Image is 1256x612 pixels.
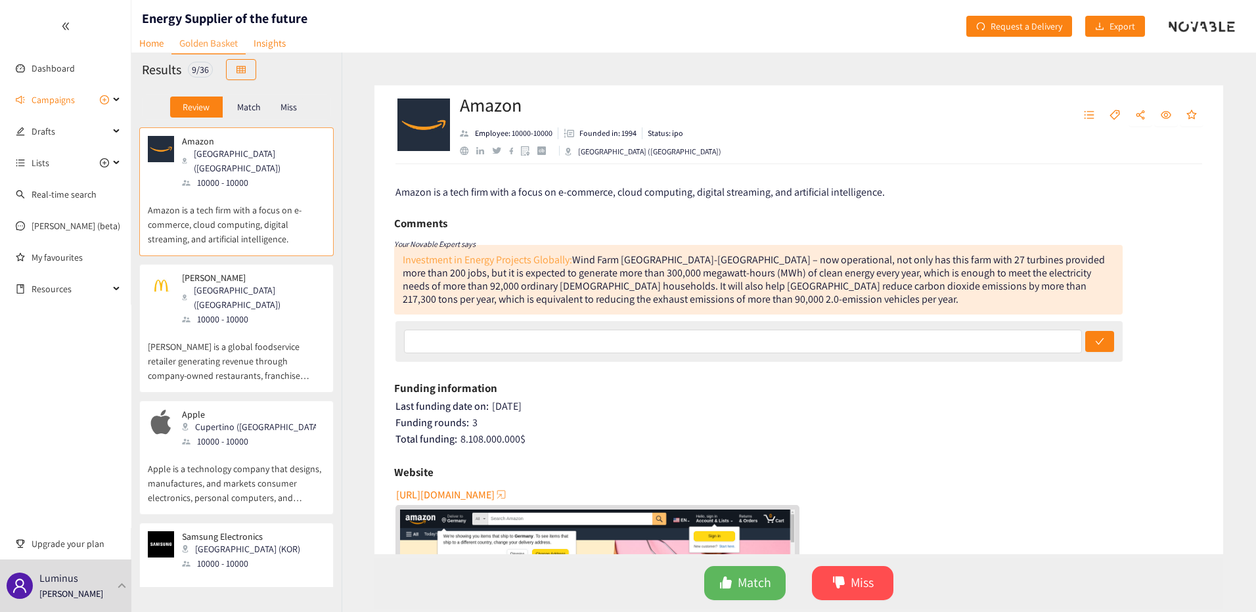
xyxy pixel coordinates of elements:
span: unordered-list [16,158,25,167]
p: Apple is a technology company that designs, manufactures, and markets consumer electronics, perso... [148,448,325,505]
div: 10000 - 10000 [182,434,324,448]
a: Golden Basket [171,33,246,55]
img: Snapshot of the company's website [148,409,174,435]
a: Real-time search [32,188,97,200]
p: Founded in: 1994 [579,127,637,139]
li: Founded in year [558,127,642,139]
span: double-left [61,22,70,31]
button: unordered-list [1077,105,1101,126]
a: website [460,146,476,155]
p: Status: ipo [648,127,683,139]
h2: Amazon [460,92,721,118]
li: Employees [460,127,558,139]
div: 10000 - 10000 [182,175,324,190]
span: like [719,576,732,591]
div: Wind Farm [GEOGRAPHIC_DATA]-[GEOGRAPHIC_DATA] – now operational, not only has this farm with 27 t... [403,253,1105,306]
span: tag [1110,110,1120,121]
div: [GEOGRAPHIC_DATA] ([GEOGRAPHIC_DATA]) [182,146,324,175]
div: 3 [395,416,1204,429]
span: Resources [32,276,109,302]
a: twitter [492,147,508,154]
p: [PERSON_NAME] is a global foodservice retailer generating revenue through company-owned restauran... [148,326,325,383]
p: Match [237,102,261,112]
span: Last funding date on: [395,399,489,413]
span: star [1186,110,1197,121]
span: plus-circle [100,95,109,104]
button: dislikeMiss [812,566,893,600]
span: Lists [32,150,49,176]
span: Total funding: [395,432,457,446]
span: dislike [832,576,845,591]
div: 9 / 36 [188,62,213,77]
button: share-alt [1129,105,1152,126]
div: [GEOGRAPHIC_DATA] ([GEOGRAPHIC_DATA]) [565,146,721,158]
img: Snapshot of the company's website [148,136,174,162]
h6: Funding information [394,378,497,398]
p: Apple [182,409,316,420]
span: edit [16,127,25,136]
button: table [226,59,256,80]
h6: Comments [394,213,447,233]
div: [DATE] [395,400,1204,413]
p: Review [183,102,210,112]
span: Funding rounds: [395,416,469,429]
div: 10000 - 10000 [182,312,324,326]
span: check [1095,337,1104,347]
h2: Results [142,60,181,79]
p: [PERSON_NAME] [182,273,316,283]
span: Request a Delivery [991,19,1062,33]
span: share-alt [1135,110,1146,121]
span: Export [1110,19,1135,33]
span: [URL][DOMAIN_NAME] [396,487,495,503]
a: Dashboard [32,62,75,74]
span: redo [976,22,985,32]
span: Amazon is a tech firm with a focus on e-commerce, cloud computing, digital streaming, and artific... [395,185,885,199]
span: unordered-list [1084,110,1094,121]
img: Snapshot of the company's website [148,273,174,299]
div: [GEOGRAPHIC_DATA] ([GEOGRAPHIC_DATA]) [182,283,324,312]
div: Chatwidget [1042,470,1256,612]
a: Insights [246,33,294,53]
span: book [16,284,25,294]
span: eye [1161,110,1171,121]
button: likeMatch [704,566,786,600]
span: table [236,65,246,76]
span: Campaigns [32,87,75,113]
i: Your Novable Expert says [394,239,476,249]
div: Cupertino ([GEOGRAPHIC_DATA]) [182,420,324,434]
a: facebook [509,147,522,154]
span: Miss [851,573,874,593]
h1: Energy Supplier of the future [142,9,307,28]
span: Match [738,573,771,593]
a: My favourites [32,244,121,271]
p: Miss [280,102,297,112]
button: redoRequest a Delivery [966,16,1072,37]
iframe: Chat Widget [1042,470,1256,612]
button: check [1085,331,1114,352]
p: Employee: 10000-10000 [475,127,552,139]
span: Drafts [32,118,109,144]
li: Status [642,127,683,139]
h6: Website [394,462,434,482]
p: Amazon is a tech firm with a focus on e-commerce, cloud computing, digital streaming, and artific... [148,190,325,246]
span: sound [16,95,25,104]
p: Amazon [182,136,316,146]
button: eye [1154,105,1178,126]
a: Investment in Energy Projects Globally: [403,253,572,267]
button: star [1180,105,1203,126]
a: Home [131,33,171,53]
a: linkedin [476,147,492,155]
a: google maps [521,146,537,156]
img: Company Logo [397,98,450,151]
a: [PERSON_NAME] (beta) [32,220,120,232]
button: [URL][DOMAIN_NAME] [396,484,508,505]
a: crunchbase [537,146,554,155]
span: plus-circle [100,158,109,167]
button: tag [1103,105,1127,126]
button: downloadExport [1085,16,1145,37]
span: download [1095,22,1104,32]
div: 8.108.000.000 $ [395,433,1204,446]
